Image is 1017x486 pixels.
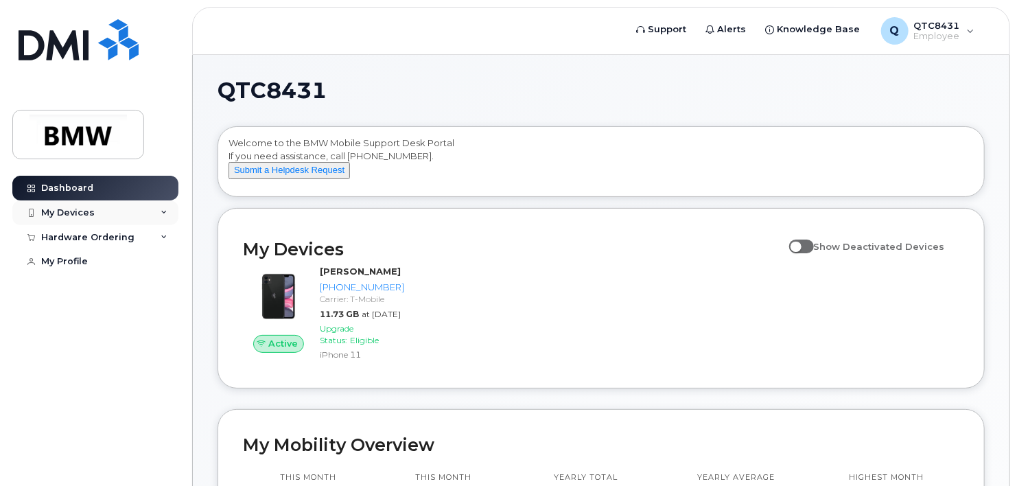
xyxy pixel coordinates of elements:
div: [PHONE_NUMBER] [320,281,404,294]
strong: [PERSON_NAME] [320,266,401,277]
div: iPhone 11 [320,349,404,360]
iframe: Messenger Launcher [957,426,1007,476]
p: Highest month [840,472,934,483]
p: This month [268,472,347,483]
p: Yearly average [684,472,788,483]
span: QTC8431 [218,80,327,101]
span: Upgrade Status: [320,323,353,345]
img: iPhone_11.jpg [254,272,303,321]
p: This month [399,472,488,483]
span: 11.73 GB [320,309,359,319]
div: Welcome to the BMW Mobile Support Desk Portal If you need assistance, call [PHONE_NUMBER]. [229,137,974,192]
span: Active [268,337,298,350]
span: Show Deactivated Devices [814,241,945,252]
input: Show Deactivated Devices [789,233,800,244]
p: Yearly total [539,472,633,483]
a: Submit a Helpdesk Request [229,164,350,175]
a: Active[PERSON_NAME][PHONE_NUMBER]Carrier: T-Mobile11.73 GBat [DATE]Upgrade Status:EligibleiPhone 11 [243,265,410,363]
button: Submit a Helpdesk Request [229,162,350,179]
span: Eligible [350,335,379,345]
span: at [DATE] [362,309,401,319]
div: Carrier: T-Mobile [320,293,404,305]
h2: My Mobility Overview [243,435,959,455]
h2: My Devices [243,239,782,259]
